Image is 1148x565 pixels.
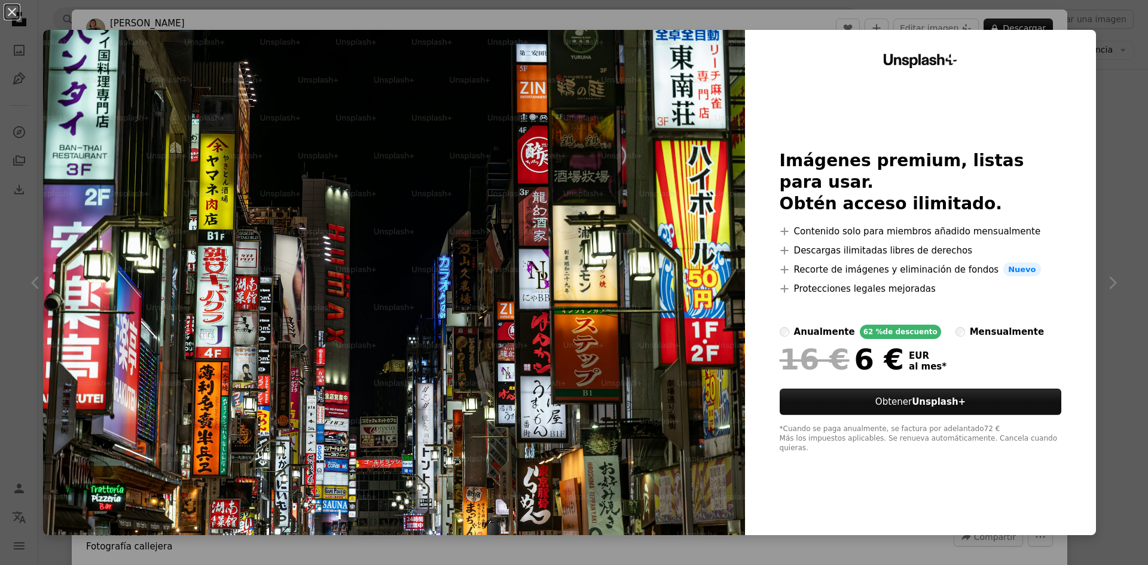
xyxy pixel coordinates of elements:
[780,150,1062,215] h2: Imágenes premium, listas para usar. Obtén acceso ilimitado.
[860,325,941,339] div: 62 % de descuento
[794,325,855,339] div: anualmente
[970,325,1044,339] div: mensualmente
[780,424,1062,453] div: *Cuando se paga anualmente, se factura por adelantado 72 € Más los impuestos aplicables. Se renue...
[955,327,965,337] input: mensualmente
[780,389,1062,415] button: ObtenerUnsplash+
[780,344,850,375] span: 16 €
[780,327,789,337] input: anualmente62 %de descuento
[780,344,904,375] div: 6 €
[909,361,947,372] span: al mes *
[1003,262,1040,277] span: Nuevo
[912,396,966,407] strong: Unsplash+
[780,243,1062,258] li: Descargas ilimitadas libres de derechos
[780,224,1062,239] li: Contenido solo para miembros añadido mensualmente
[909,350,947,361] span: EUR
[780,262,1062,277] li: Recorte de imágenes y eliminación de fondos
[780,282,1062,296] li: Protecciones legales mejoradas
